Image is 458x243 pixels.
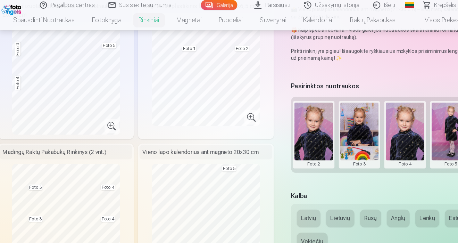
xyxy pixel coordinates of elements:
button: Lenkų [401,202,424,218]
button: Lietuvių [315,202,342,218]
button: Estų [430,202,448,218]
a: Puodeliai [204,10,243,29]
div: Madingų Raktų Pakabukų Rinkinys (2 vnt.) [1,139,129,153]
h5: Kalba [282,184,458,193]
span: 0 [443,1,451,9]
a: Spausdinti nuotraukas [6,10,82,29]
h5: Pasirinktos nuotraukos [282,78,347,88]
img: /fa2 [3,3,24,15]
p: Pirkti rinkinį yra pigiau! Išsaugokite ryškiausius mokyklos prisiminimus lengvai ir už prieinamą ... [282,46,458,59]
div: Vieno lapo kalendorius ant magneto 20x30 cm [136,139,263,153]
a: Kalendoriai [285,10,330,29]
a: Rinkiniai [127,10,163,29]
p: 🎁 Kaip speciali dovana – visos galerijos nuotraukos skaitmeniniu formatu (išskyrus grupinę nuotra... [282,25,458,39]
a: Suvenyrai [243,10,285,29]
button: Latvių [287,202,310,218]
a: Visos prekės [391,10,452,29]
button: Anglų [374,202,395,218]
button: Vokiečių [287,224,317,241]
span: Krepšelis [419,1,440,9]
button: Rusų [348,202,368,218]
a: Magnetai [163,10,204,29]
a: Raktų pakabukas [330,10,391,29]
a: Fotoknyga [82,10,127,29]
